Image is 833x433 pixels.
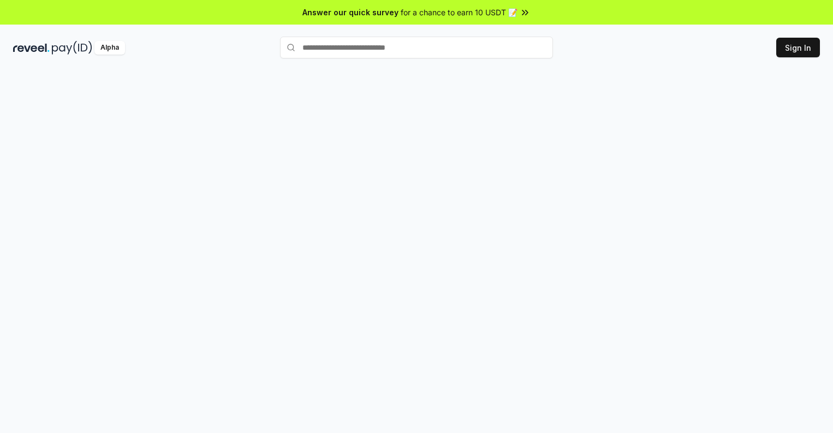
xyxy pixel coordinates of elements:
[302,7,398,18] span: Answer our quick survey
[776,38,820,57] button: Sign In
[13,41,50,55] img: reveel_dark
[94,41,125,55] div: Alpha
[52,41,92,55] img: pay_id
[401,7,517,18] span: for a chance to earn 10 USDT 📝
